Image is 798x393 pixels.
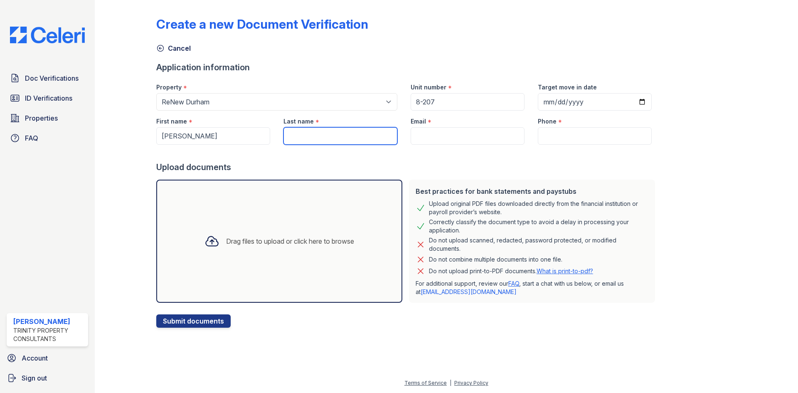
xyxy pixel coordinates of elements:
label: Property [156,83,182,91]
a: Sign out [3,370,91,386]
a: FAQ [508,280,519,287]
div: Trinity Property Consultants [13,326,85,343]
p: Do not upload print-to-PDF documents. [429,267,593,275]
div: Best practices for bank statements and paystubs [416,186,648,196]
div: | [450,380,451,386]
img: CE_Logo_Blue-a8612792a0a2168367f1c8372b55b34899dd931a85d93a1a3d3e32e68fde9ad4.png [3,27,91,43]
p: For additional support, review our , start a chat with us below, or email us at [416,279,648,296]
a: What is print-to-pdf? [537,267,593,274]
div: Drag files to upload or click here to browse [226,236,354,246]
span: Sign out [22,373,47,383]
div: Create a new Document Verification [156,17,368,32]
label: Target move in date [538,83,597,91]
span: Doc Verifications [25,73,79,83]
a: [EMAIL_ADDRESS][DOMAIN_NAME] [421,288,517,295]
label: Email [411,117,426,126]
label: Unit number [411,83,446,91]
label: Phone [538,117,557,126]
a: Cancel [156,43,191,53]
span: Properties [25,113,58,123]
div: Correctly classify the document type to avoid a delay in processing your application. [429,218,648,235]
a: Terms of Service [404,380,447,386]
div: [PERSON_NAME] [13,316,85,326]
a: ID Verifications [7,90,88,106]
a: Properties [7,110,88,126]
a: Privacy Policy [454,380,488,386]
div: Upload documents [156,161,658,173]
a: FAQ [7,130,88,146]
div: Do not upload scanned, redacted, password protected, or modified documents. [429,236,648,253]
span: FAQ [25,133,38,143]
a: Account [3,350,91,366]
button: Submit documents [156,314,231,328]
div: Do not combine multiple documents into one file. [429,255,562,264]
label: First name [156,117,187,126]
span: Account [22,353,48,363]
a: Doc Verifications [7,70,88,87]
span: ID Verifications [25,93,72,103]
label: Last name [283,117,314,126]
div: Application information [156,62,658,73]
div: Upload original PDF files downloaded directly from the financial institution or payroll provider’... [429,200,648,216]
